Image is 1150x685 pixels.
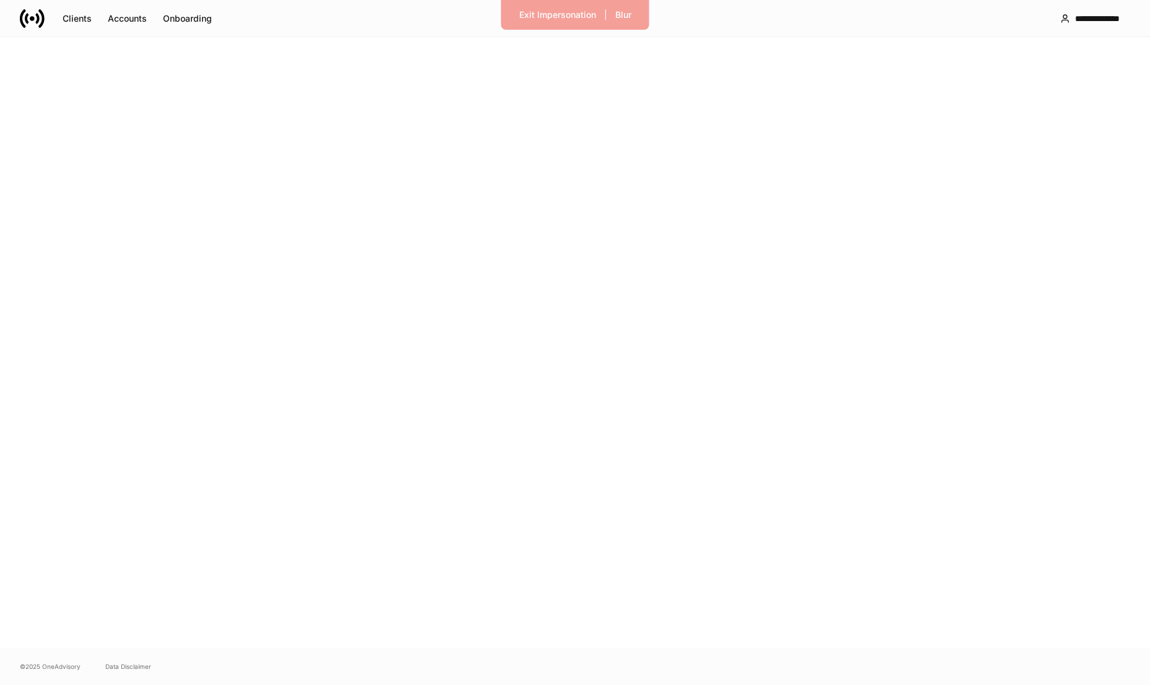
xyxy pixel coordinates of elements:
[100,9,155,28] button: Accounts
[55,9,100,28] button: Clients
[105,661,151,671] a: Data Disclaimer
[615,9,631,21] div: Blur
[511,5,604,25] button: Exit Impersonation
[63,12,92,25] div: Clients
[163,12,212,25] div: Onboarding
[155,9,220,28] button: Onboarding
[108,12,147,25] div: Accounts
[607,5,639,25] button: Blur
[20,661,81,671] span: © 2025 OneAdvisory
[519,9,596,21] div: Exit Impersonation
